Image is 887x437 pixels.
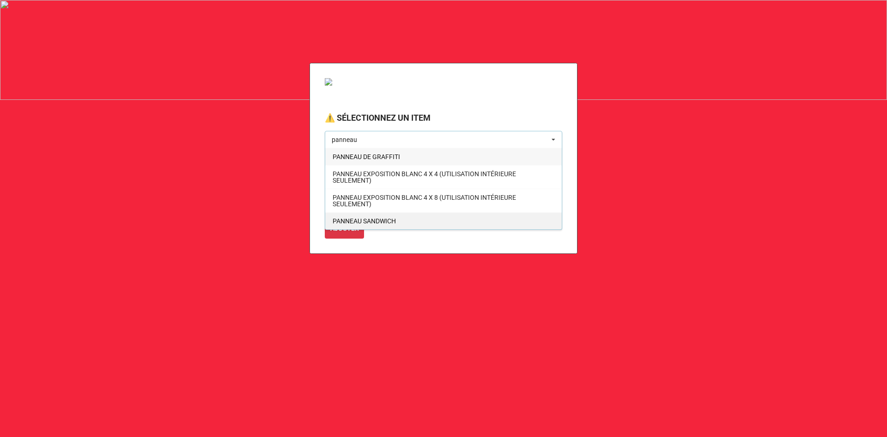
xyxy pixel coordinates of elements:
[333,153,400,160] span: PANNEAU DE GRAFFITI
[333,194,516,208] span: PANNEAU EXPOSITION BLANC 4 X 8 (UTILISATION INTÉRIEURE SEULEMENT)
[333,217,396,225] span: PANNEAU SANDWICH
[325,111,431,124] label: ⚠️ SÉLECTIONNEZ UN ITEM
[333,170,516,184] span: PANNEAU EXPOSITION BLANC 4 X 4 (UTILISATION INTÉRIEURE SEULEMENT)
[325,78,417,86] img: VSJ_SERV_LOIS_SPORT_DEV_SOC.png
